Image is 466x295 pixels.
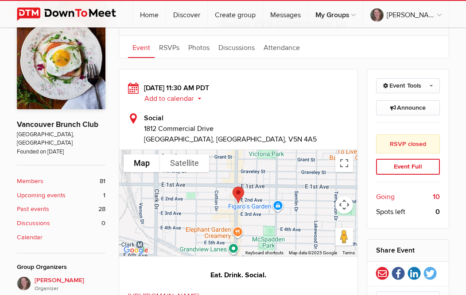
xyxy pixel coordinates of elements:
b: 10 [433,192,440,202]
button: Add to calendar [144,95,208,103]
b: Discussions [17,218,50,228]
b: Upcoming events [17,191,66,200]
button: Toggle fullscreen view [335,154,353,172]
b: Past events [17,204,49,214]
span: 81 [100,176,105,186]
b: 0 [435,207,440,217]
b: Social [144,114,163,123]
div: [DATE] 11:30 AM PDT [128,83,349,104]
a: Discover [166,1,207,27]
b: Members [17,176,43,186]
img: vicki sawyer [17,276,31,291]
b: Calendar [17,233,43,242]
span: [GEOGRAPHIC_DATA], [GEOGRAPHIC_DATA] [17,130,105,148]
a: Create group [208,1,263,27]
a: [PERSON_NAME]Organizer [17,276,105,293]
a: Members 81 [17,176,105,186]
div: Event Full [376,159,440,175]
button: Keyboard shortcuts [245,250,283,256]
b: RSVP closed [390,140,426,148]
a: RSVPs [155,36,184,58]
span: [PERSON_NAME] [35,276,105,293]
a: Event [128,36,155,58]
a: Vancouver Brunch Club [17,120,98,129]
button: Show street map [124,154,160,172]
span: Map data ©2025 Google [289,250,337,255]
a: Photos [184,36,214,58]
a: Terms (opens in new tab) [342,250,355,255]
button: Drag Pegman onto the map to open Street View [335,228,353,245]
span: Spots left [376,207,405,217]
button: Map camera controls [335,196,353,214]
a: Announce [376,100,440,115]
a: Discussions 0 [17,218,105,228]
h2: Share Event [376,240,440,261]
a: [PERSON_NAME] [363,1,449,27]
strong: Eat. Drink. Social. [210,271,266,280]
span: Social YVR-Commercial Dr [221,17,347,30]
img: Vancouver Brunch Club [17,1,105,109]
span: 1 [103,191,105,200]
a: Attendance [259,36,304,58]
img: Google [121,245,151,256]
a: My Groups [308,1,363,27]
a: Open this area in Google Maps (opens a new window) [121,245,151,256]
span: 28 [98,204,105,214]
span: Founded on [DATE] [17,148,105,156]
a: Calendar [17,233,105,242]
a: Upcoming events 1 [17,191,105,200]
span: Going [376,192,395,202]
span: 0 [101,218,105,228]
a: Past events 28 [17,204,105,214]
span: [GEOGRAPHIC_DATA], [GEOGRAPHIC_DATA], V5N 4A5 [144,135,317,144]
span: Announce [390,104,426,111]
i: Organizer [35,285,105,293]
a: Home [133,1,166,27]
span: 1812 Commercial Drive [144,123,349,134]
a: Discussions [214,36,259,58]
a: Messages [263,1,308,27]
button: Show satellite imagery [160,154,209,172]
img: DownToMeet [17,8,130,21]
div: Group Organizers [17,262,105,272]
a: Event Tools [376,78,440,93]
